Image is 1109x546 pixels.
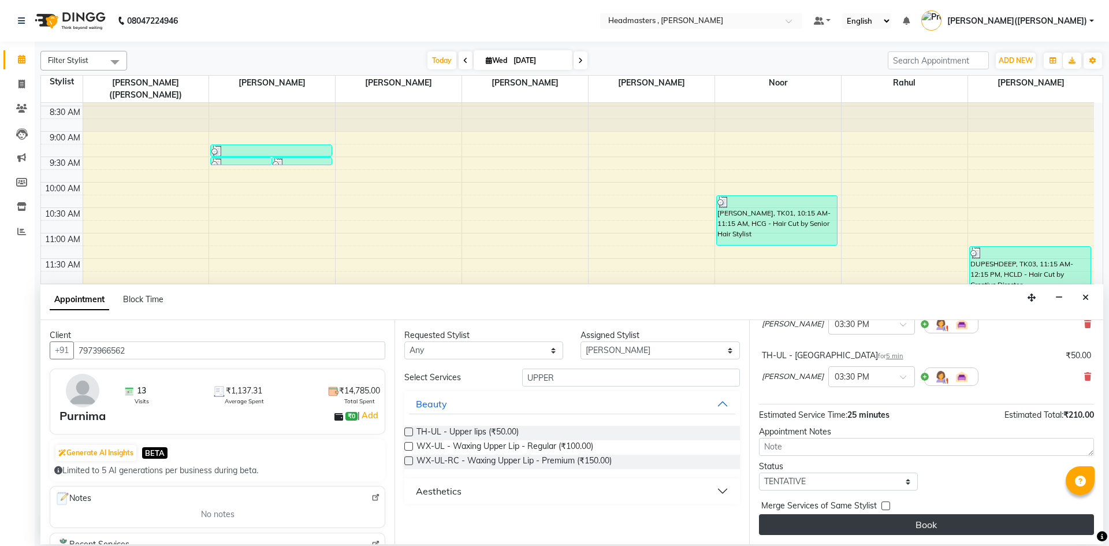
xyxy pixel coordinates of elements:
[762,371,824,382] span: [PERSON_NAME]
[878,352,903,360] small: for
[50,289,109,310] span: Appointment
[947,15,1087,27] span: [PERSON_NAME]([PERSON_NAME])
[29,5,109,37] img: logo
[344,397,375,406] span: Total Spent
[137,385,146,397] span: 13
[47,157,83,169] div: 9:30 AM
[416,455,612,469] span: WX-UL-RC - Waxing Upper Lip - Premium (₹150.00)
[47,106,83,118] div: 8:30 AM
[50,341,74,359] button: +91
[1066,350,1091,362] div: ₹50.00
[589,76,714,90] span: [PERSON_NAME]
[345,412,358,421] span: ₹0
[272,158,332,165] div: [PERSON_NAME], TK05, 09:30 AM-09:35 AM, TH-UL - [GEOGRAPHIC_DATA]
[41,76,83,88] div: Stylist
[211,158,270,165] div: [PERSON_NAME], TK05, 09:30 AM-09:35 AM, TH-FH - Forehead
[127,5,178,37] b: 08047224946
[462,76,588,90] span: [PERSON_NAME]
[43,233,83,246] div: 11:00 AM
[999,56,1033,65] span: ADD NEW
[761,500,877,514] span: Merge Services of Same Stylist
[43,208,83,220] div: 10:30 AM
[968,76,1094,90] span: [PERSON_NAME]
[142,447,168,458] span: BETA
[59,407,106,425] div: Purnima
[409,393,735,414] button: Beauty
[759,460,918,473] div: Status
[135,397,149,406] span: Visits
[715,76,841,90] span: Noor
[717,196,837,245] div: [PERSON_NAME], TK01, 10:15 AM-11:15 AM, HCG - Hair Cut by Senior Hair Stylist
[955,370,969,384] img: Interior.png
[336,76,462,90] span: [PERSON_NAME]
[209,76,335,90] span: [PERSON_NAME]
[409,481,735,502] button: Aesthetics
[759,410,847,420] span: Estimated Service Time:
[886,352,903,360] span: 5 min
[48,55,88,65] span: Filter Stylist
[54,465,381,477] div: Limited to 5 AI generations per business during beta.
[934,317,948,331] img: Hairdresser.png
[955,317,969,331] img: Interior.png
[47,132,83,144] div: 9:00 AM
[483,56,510,65] span: Wed
[762,318,824,330] span: [PERSON_NAME]
[416,440,593,455] span: WX-UL - Waxing Upper Lip - Regular (₹100.00)
[50,329,385,341] div: Client
[358,408,380,422] span: |
[360,408,380,422] a: Add
[759,514,1094,535] button: Book
[226,385,262,397] span: ₹1,137.31
[522,369,740,387] input: Search by service name
[510,52,568,69] input: 2025-09-03
[55,491,91,506] span: Notes
[43,183,83,195] div: 10:00 AM
[416,397,447,411] div: Beauty
[1077,289,1094,307] button: Close
[225,397,264,406] span: Average Spent
[416,426,519,440] span: TH-UL - Upper lips (₹50.00)
[1004,410,1063,420] span: Estimated Total:
[211,145,331,156] div: [PERSON_NAME], TK05, 09:15 AM-09:30 AM, TH-EB - Eyebrows
[427,51,456,69] span: Today
[43,259,83,271] div: 11:30 AM
[55,445,136,461] button: Generate AI Insights
[847,410,890,420] span: 25 minutes
[921,10,941,31] img: Pramod gupta(shaurya)
[934,370,948,384] img: Hairdresser.png
[201,508,235,521] span: No notes
[73,341,385,359] input: Search by Name/Mobile/Email/Code
[416,484,462,498] div: Aesthetics
[83,76,209,102] span: [PERSON_NAME]([PERSON_NAME])
[888,51,989,69] input: Search Appointment
[580,329,739,341] div: Assigned Stylist
[762,350,903,362] div: TH-UL - [GEOGRAPHIC_DATA]
[339,385,380,397] span: ₹14,785.00
[996,53,1036,69] button: ADD NEW
[404,329,563,341] div: Requested Stylist
[66,374,99,407] img: avatar
[842,76,967,90] span: Rahul
[396,372,513,384] div: Select Services
[759,426,1094,438] div: Appointment Notes
[123,294,163,304] span: Block Time
[970,247,1091,296] div: DUPESHDEEP, TK03, 11:15 AM-12:15 PM, HCLD - Hair Cut by Creative Director
[1063,410,1094,420] span: ₹210.00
